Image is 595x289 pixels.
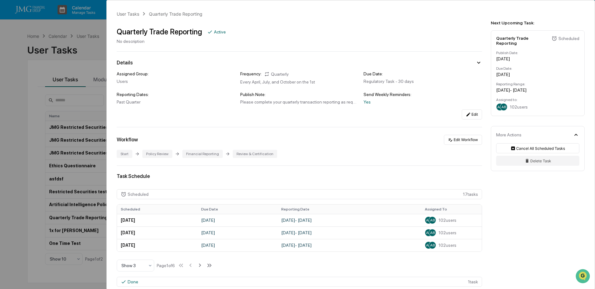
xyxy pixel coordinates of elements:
[496,82,579,86] div: Reporting Range:
[496,72,579,77] div: [DATE]
[496,88,579,93] div: [DATE] - [DATE]
[13,48,24,59] img: 8933085812038_c878075ebb4cc5468115_72.jpg
[182,150,223,158] div: Financial Reporting
[240,71,262,77] div: Frequency:
[128,279,138,284] div: Done
[117,214,197,226] td: [DATE]
[496,156,579,166] button: Delete Task
[197,239,277,251] td: [DATE]
[462,109,482,119] button: Edit
[277,226,421,239] td: [DATE] - [DATE]
[6,140,11,145] div: 🔎
[117,60,133,66] div: Details
[364,99,482,104] div: Yes
[491,20,585,25] div: Next Upcoming Task:
[496,66,579,71] div: Due Date:
[117,79,235,84] div: Users
[444,135,482,145] button: Edit Workflow
[496,98,579,102] div: Assigned to:
[106,50,114,57] button: Start new chat
[496,143,579,153] button: Cancel All Scheduled Tasks
[149,11,202,17] div: Quarterly Trade Reporting
[128,192,149,197] div: Scheduled
[364,79,482,84] div: Regulatory Task - 30 days
[97,68,114,76] button: See all
[52,102,54,107] span: •
[496,36,549,46] div: Quarterly Trade Reporting
[117,239,197,251] td: [DATE]
[364,71,482,76] div: Due Date:
[142,150,172,158] div: Policy Review
[4,137,42,149] a: 🔎Data Lookup
[214,29,226,34] div: Active
[233,150,277,158] div: Review & Certification
[439,218,456,223] span: 102 users
[6,129,11,134] div: 🖐️
[117,11,139,17] div: User Tasks
[497,105,502,109] span: AA
[44,155,76,160] a: Powered byPylon
[45,129,50,134] div: 🗄️
[117,39,226,44] div: No description
[264,71,289,77] div: Quarterly
[496,51,579,55] div: Publish Date:
[277,214,421,226] td: [DATE] - [DATE]
[575,268,592,285] iframe: Open customer support
[19,85,83,90] span: [PERSON_NAME].[PERSON_NAME]
[6,69,42,74] div: Past conversations
[430,243,435,247] span: AB
[426,231,431,235] span: AA
[277,239,421,251] td: [DATE] - [DATE]
[197,214,277,226] td: [DATE]
[426,243,431,247] span: AA
[6,96,16,106] img: Jack Rasmussen
[558,36,579,41] div: Scheduled
[13,128,40,134] span: Preclearance
[117,137,138,143] div: Workflow
[117,150,132,158] div: Start
[43,125,80,137] a: 🗄️Attestations
[510,104,528,109] span: 102 users
[426,218,431,222] span: AA
[117,27,202,36] div: Quarterly Trade Reporting
[439,243,456,248] span: 102 users
[496,132,521,137] div: More Actions
[501,105,506,109] span: AB
[117,173,482,179] div: Task Schedule
[240,92,359,97] div: Publish Note:
[157,263,175,268] div: Page 1 of 6
[117,189,482,199] div: 17 task s
[117,205,197,214] th: Scheduled
[117,71,235,76] div: Assigned Group:
[430,218,435,222] span: AB
[421,205,482,214] th: Assigned To
[117,99,235,104] div: Past Quarter
[62,155,76,160] span: Pylon
[6,13,114,23] p: How can we help?
[117,277,482,287] div: 1 task
[197,205,277,214] th: Due Date
[6,48,18,59] img: 1746055101610-c473b297-6a78-478c-a979-82029cc54cd1
[28,54,86,59] div: We're available if you need us!
[117,226,197,239] td: [DATE]
[364,92,482,97] div: Send Weekly Reminders:
[19,102,51,107] span: [PERSON_NAME]
[240,99,359,104] div: Please complete your quarterly transaction reporting as required by SEC regulation.
[6,79,16,89] img: Steve.Lennart
[28,48,103,54] div: Start new chat
[88,85,100,90] span: [DATE]
[4,125,43,137] a: 🖐️Preclearance
[52,128,78,134] span: Attestations
[13,140,39,146] span: Data Lookup
[117,92,235,97] div: Reporting Dates:
[13,102,18,107] img: 1746055101610-c473b297-6a78-478c-a979-82029cc54cd1
[240,79,359,84] div: Every April, July, and October on the 1st
[84,85,86,90] span: •
[277,205,421,214] th: Reporting Date
[430,231,435,235] span: AB
[197,226,277,239] td: [DATE]
[55,102,68,107] span: [DATE]
[496,56,579,61] div: [DATE]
